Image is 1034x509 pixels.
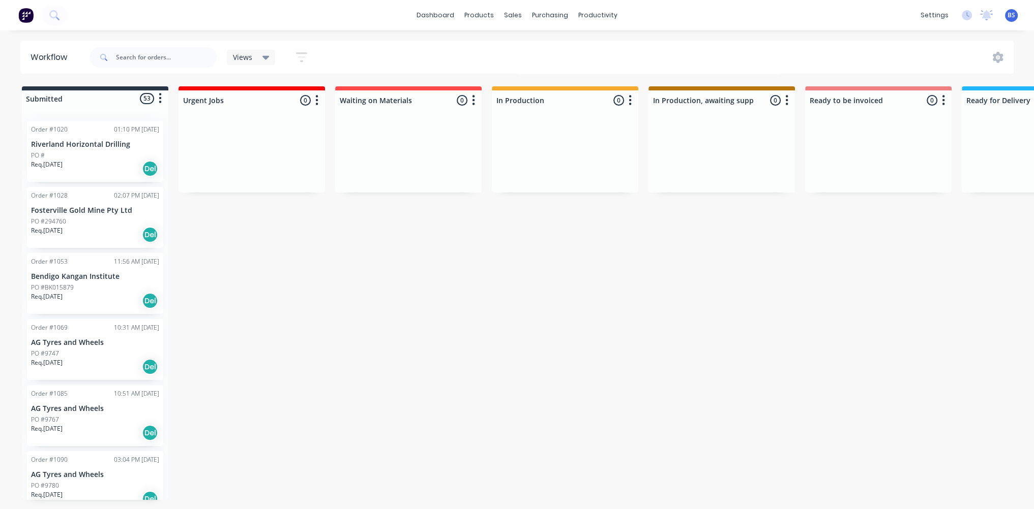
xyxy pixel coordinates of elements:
div: Del [142,425,158,441]
div: 01:10 PM [DATE] [114,125,159,134]
a: dashboard [411,8,459,23]
p: AG Tyres and Wheels [31,470,159,479]
div: Order #102802:07 PM [DATE]Fosterville Gold Mine Pty LtdPO #294760Req.[DATE]Del [27,187,163,248]
div: Order #1090 [31,455,68,464]
p: AG Tyres and Wheels [31,338,159,347]
p: PO #294760 [31,217,66,226]
div: Del [142,359,158,375]
div: Order #105311:56 AM [DATE]Bendigo Kangan InstitutePO #BK015879Req.[DATE]Del [27,253,163,314]
div: Order #1069 [31,323,68,332]
p: Req. [DATE] [31,490,63,499]
p: PO #9747 [31,349,59,358]
p: Req. [DATE] [31,226,63,235]
div: Del [142,491,158,507]
span: Views [233,52,252,62]
div: settings [915,8,954,23]
p: PO # [31,151,45,160]
input: Search for orders... [116,47,217,68]
div: 03:04 PM [DATE] [114,455,159,464]
div: purchasing [527,8,573,23]
div: Order #1053 [31,257,68,266]
div: Order #106910:31 AM [DATE]AG Tyres and WheelsPO #9747Req.[DATE]Del [27,319,163,380]
p: Riverland Horizontal Drilling [31,140,159,149]
div: 10:31 AM [DATE] [114,323,159,332]
div: sales [499,8,527,23]
p: Fosterville Gold Mine Pty Ltd [31,206,159,215]
div: Del [142,227,158,243]
div: products [459,8,499,23]
div: Order #108510:51 AM [DATE]AG Tyres and WheelsPO #9767Req.[DATE]Del [27,385,163,446]
div: Order #102001:10 PM [DATE]Riverland Horizontal DrillingPO #Req.[DATE]Del [27,121,163,182]
p: Req. [DATE] [31,160,63,169]
div: productivity [573,8,623,23]
p: Bendigo Kangan Institute [31,272,159,281]
p: PO #9780 [31,481,59,490]
div: Order #1020 [31,125,68,134]
div: 02:07 PM [DATE] [114,191,159,200]
div: Workflow [31,51,72,63]
div: 11:56 AM [DATE] [114,257,159,266]
div: Order #1028 [31,191,68,200]
p: Req. [DATE] [31,424,63,433]
div: 10:51 AM [DATE] [114,389,159,398]
div: Order #1085 [31,389,68,398]
img: Factory [18,8,34,23]
p: AG Tyres and Wheels [31,404,159,413]
p: PO #BK015879 [31,283,74,292]
div: Del [142,161,158,177]
p: Req. [DATE] [31,292,63,301]
div: Del [142,293,158,309]
p: PO #9767 [31,415,59,424]
span: BS [1008,11,1015,20]
p: Req. [DATE] [31,358,63,367]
